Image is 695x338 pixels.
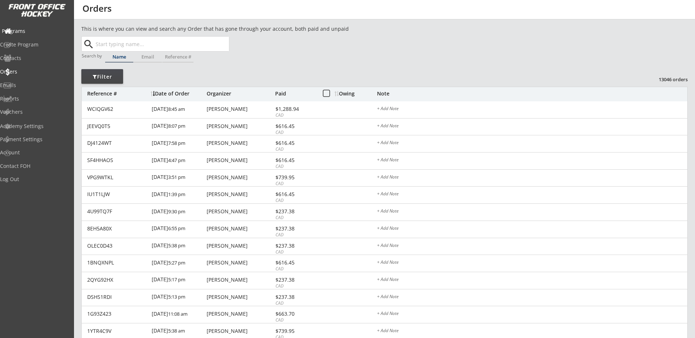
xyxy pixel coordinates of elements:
[152,221,205,237] div: [DATE]
[276,112,315,119] div: CAD
[276,311,315,316] div: $663.70
[207,311,273,316] div: [PERSON_NAME]
[151,91,205,96] div: Date of Order
[152,187,205,203] div: [DATE]
[87,158,147,163] div: SF4HHAOS
[152,272,205,289] div: [DATE]
[334,91,377,96] div: Owing
[377,294,687,300] div: + Add Note
[207,328,273,334] div: [PERSON_NAME]
[276,232,315,238] div: CAD
[276,283,315,289] div: CAD
[87,91,147,96] div: Reference #
[168,293,185,300] font: 5:13 pm
[207,226,273,231] div: [PERSON_NAME]
[276,277,315,282] div: $237.38
[87,243,147,248] div: OLEC0D43
[377,175,687,181] div: + Add Note
[377,91,687,96] div: Note
[152,170,205,186] div: [DATE]
[82,38,95,50] button: search
[377,140,687,146] div: + Add Note
[377,192,687,198] div: + Add Note
[162,55,193,59] div: Reference #
[152,204,205,220] div: [DATE]
[152,119,205,135] div: [DATE]
[207,158,273,163] div: [PERSON_NAME]
[276,175,315,180] div: $739.95
[87,328,147,334] div: 1YTR4C9V
[168,174,185,180] font: 3:51 pm
[276,140,315,146] div: $616.45
[276,164,315,170] div: CAD
[152,306,205,323] div: [DATE]
[87,226,147,231] div: 8EH5A80X
[152,101,205,118] div: [DATE]
[276,249,315,255] div: CAD
[275,91,315,96] div: Paid
[207,124,273,129] div: [PERSON_NAME]
[377,328,687,334] div: + Add Note
[81,73,123,80] div: Filter
[87,192,147,197] div: IU1T1LJW
[276,209,315,214] div: $237.38
[276,106,315,112] div: $1,288.94
[152,153,205,169] div: [DATE]
[276,181,315,187] div: CAD
[81,25,391,33] div: This is where you can view and search any Order that has gone through your account, both paid and...
[168,106,185,112] font: 8:45 am
[134,55,162,59] div: Email
[87,311,147,316] div: 1G93Z423
[207,243,273,248] div: [PERSON_NAME]
[168,327,185,334] font: 5:38 am
[276,328,315,334] div: $739.95
[377,209,687,215] div: + Add Note
[87,260,147,265] div: 1BNQXNPL
[207,140,273,146] div: [PERSON_NAME]
[377,243,687,249] div: + Add Note
[276,158,315,163] div: $616.45
[276,215,315,221] div: CAD
[152,238,205,255] div: [DATE]
[276,198,315,204] div: CAD
[152,135,205,152] div: [DATE]
[87,106,147,112] div: WCIQGV62
[276,226,315,231] div: $237.38
[207,294,273,300] div: [PERSON_NAME]
[87,277,147,282] div: 2QYG92HX
[87,124,147,129] div: JEEVQ0T5
[168,276,185,283] font: 5:17 pm
[276,129,315,136] div: CAD
[276,300,315,307] div: CAD
[168,208,185,215] font: 9:30 pm
[276,243,315,248] div: $237.38
[377,311,687,317] div: + Add Note
[168,157,185,164] font: 4:47 pm
[207,91,273,96] div: Organizer
[152,289,205,306] div: [DATE]
[276,317,315,323] div: CAD
[276,192,315,197] div: $616.45
[276,146,315,153] div: CAD
[276,294,315,300] div: $237.38
[168,191,185,198] font: 1:39 pm
[650,76,688,83] div: 13046 orders
[276,124,315,129] div: $616.45
[207,277,273,282] div: [PERSON_NAME]
[94,37,229,51] input: Start typing name...
[87,209,147,214] div: 4U99TQ7F
[82,53,103,58] div: Search by
[377,124,687,129] div: + Add Note
[377,226,687,232] div: + Add Note
[377,106,687,112] div: + Add Note
[276,260,315,265] div: $616.45
[168,311,188,317] font: 11:08 am
[207,192,273,197] div: [PERSON_NAME]
[152,255,205,271] div: [DATE]
[207,175,273,180] div: [PERSON_NAME]
[168,225,185,232] font: 6:55 pm
[168,242,185,249] font: 5:38 pm
[168,140,185,146] font: 7:58 pm
[377,277,687,283] div: + Add Note
[207,106,273,112] div: [PERSON_NAME]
